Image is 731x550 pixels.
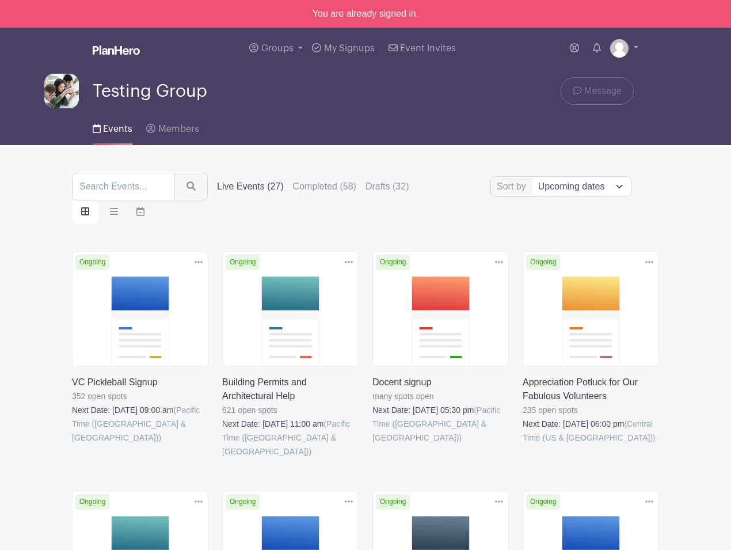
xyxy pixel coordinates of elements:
[44,74,79,108] img: SATvsACT-page-science.jpg
[72,200,154,223] div: order and view
[610,39,629,58] img: default-ce2991bfa6775e67f084385cd625a349d9dcbb7a52a09fb2fda1e96e2d18dcdb.png
[400,44,456,53] span: Event Invites
[561,77,634,105] a: Message
[158,124,199,134] span: Members
[245,28,307,69] a: Groups
[93,45,140,55] img: logo_white-6c42ec7e38ccf1d336a20a19083b03d10ae64f83f12c07503d8b9e83406b4c7d.svg
[497,180,530,194] label: Sort by
[584,84,622,98] span: Message
[384,28,460,69] a: Event Invites
[293,180,356,194] label: Completed (58)
[103,124,132,134] span: Events
[93,108,132,145] a: Events
[324,44,375,53] span: My Signups
[72,173,175,200] input: Search Events...
[93,82,207,101] span: Testing Group
[365,180,409,194] label: Drafts (32)
[307,28,379,69] a: My Signups
[261,44,294,53] span: Groups
[217,180,418,194] div: filters
[146,108,199,145] a: Members
[217,180,284,194] label: Live Events (27)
